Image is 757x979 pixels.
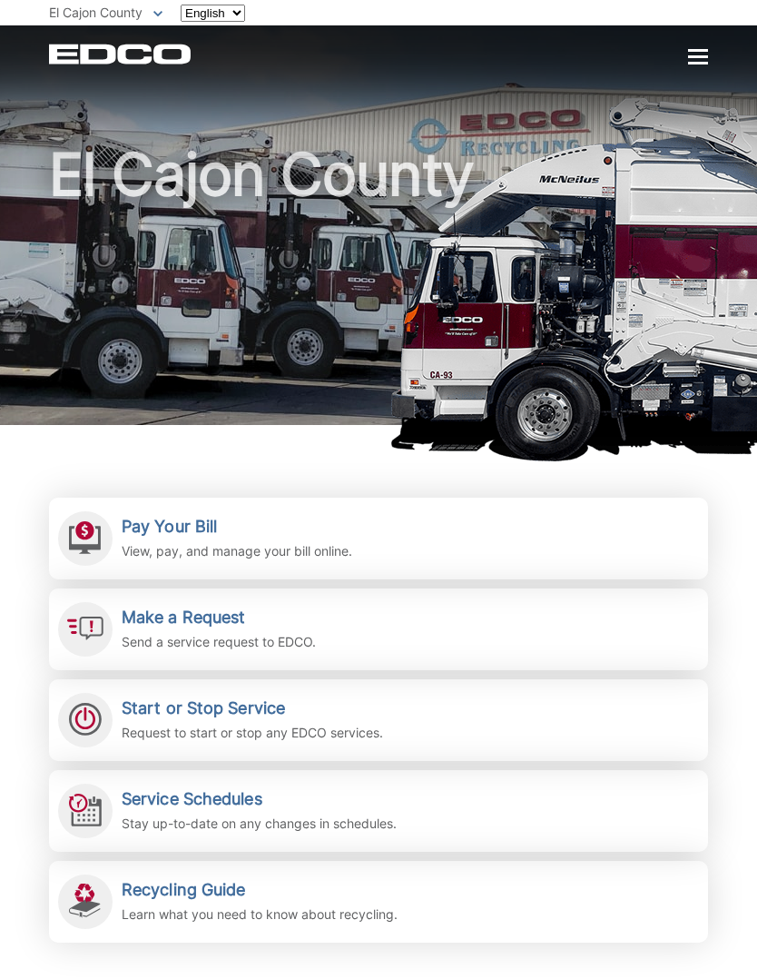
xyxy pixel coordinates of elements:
[122,723,383,743] p: Request to start or stop any EDCO services.
[49,588,708,670] a: Make a Request Send a service request to EDCO.
[49,770,708,852] a: Service Schedules Stay up-to-date on any changes in schedules.
[122,789,397,809] h2: Service Schedules
[122,698,383,718] h2: Start or Stop Service
[49,145,708,433] h1: El Cajon County
[122,632,316,652] p: Send a service request to EDCO.
[122,814,397,834] p: Stay up-to-date on any changes in schedules.
[49,5,143,20] span: El Cajon County
[49,44,193,64] a: EDCD logo. Return to the homepage.
[181,5,245,22] select: Select a language
[122,517,352,537] h2: Pay Your Bill
[49,861,708,943] a: Recycling Guide Learn what you need to know about recycling.
[122,905,398,925] p: Learn what you need to know about recycling.
[122,541,352,561] p: View, pay, and manage your bill online.
[122,880,398,900] h2: Recycling Guide
[122,608,316,628] h2: Make a Request
[49,498,708,579] a: Pay Your Bill View, pay, and manage your bill online.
